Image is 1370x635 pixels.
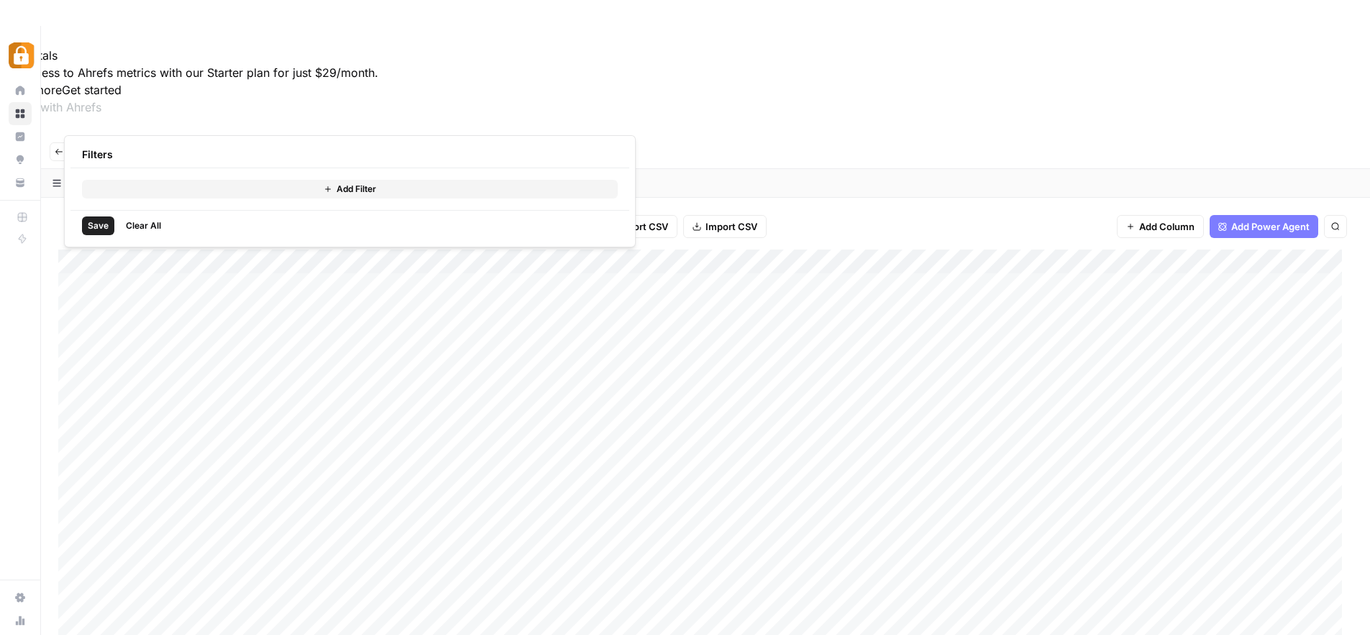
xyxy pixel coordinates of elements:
button: Export CSV [595,215,677,238]
a: Usage [9,609,32,632]
span: Import CSV [705,219,757,234]
button: Import CSV [683,215,767,238]
div: Filter [64,135,636,247]
a: Insights [9,125,32,148]
span: Clear All [126,219,161,232]
a: Opportunities [9,148,32,171]
button: Add Power Agent [1210,215,1318,238]
a: Settings [9,586,32,609]
button: Add Filter [82,180,618,198]
span: Export CSV [617,219,668,234]
a: Your Data [9,171,32,194]
span: Save [88,219,109,232]
div: Filters [70,142,629,168]
span: Add Power Agent [1231,219,1310,234]
span: Add Column [1139,219,1195,234]
button: Clear All [120,216,167,235]
button: Get started [62,81,122,99]
button: Add Column [1117,215,1204,238]
button: Save [82,216,114,235]
span: Add Filter [337,183,376,196]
